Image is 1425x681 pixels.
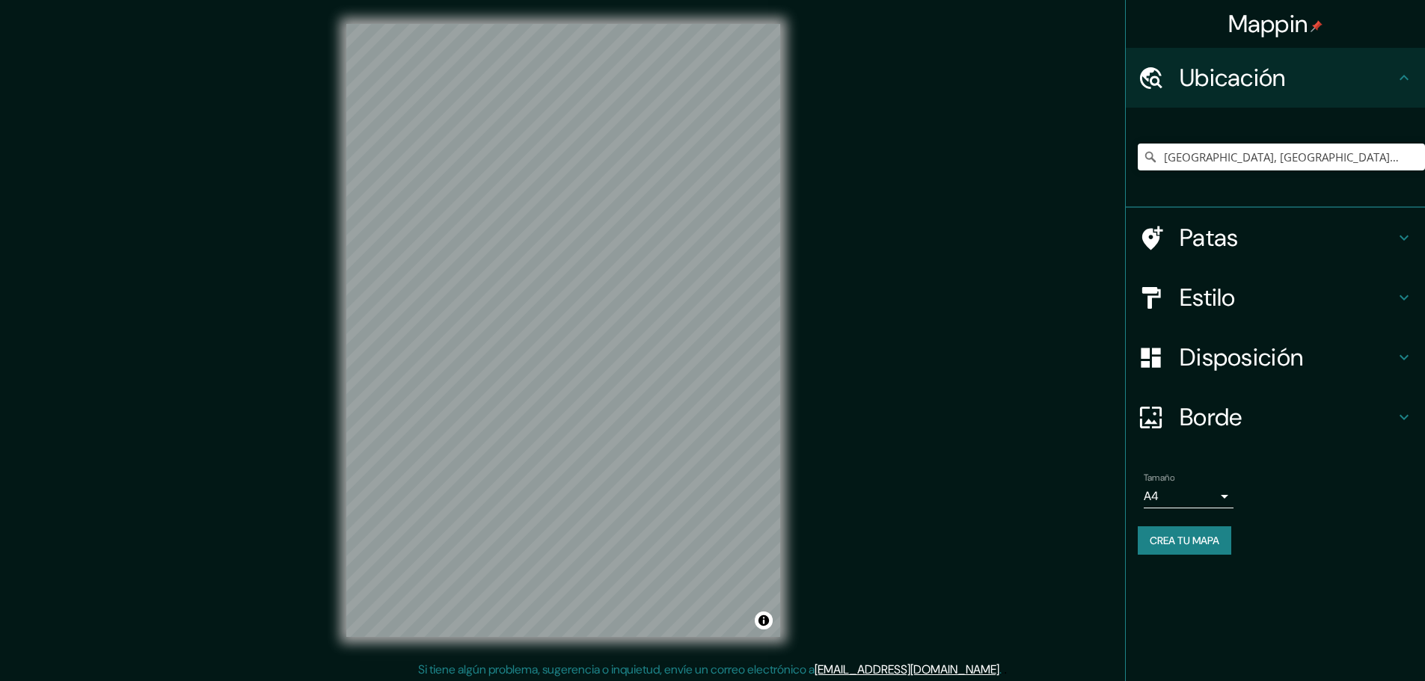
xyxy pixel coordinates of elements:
[755,611,773,629] button: Activar o desactivar atribución
[1180,222,1239,253] font: Patas
[418,662,815,677] font: Si tiene algún problema, sugerencia o inquietud, envíe un correo electrónico a
[1126,208,1425,268] div: Patas
[1126,48,1425,108] div: Ubicación
[1144,472,1174,484] font: Tamaño
[1311,20,1323,32] img: pin-icon.png
[1144,488,1159,504] font: A4
[1292,623,1409,665] iframe: Help widget launcher
[1004,661,1007,677] font: .
[1138,526,1231,555] button: Crea tu mapa
[1180,282,1236,313] font: Estilo
[999,662,1002,677] font: .
[1126,268,1425,327] div: Estilo
[1180,401,1242,433] font: Borde
[1228,8,1308,40] font: Mappin
[1138,144,1425,170] input: Elige tu ciudad o zona
[1144,484,1234,508] div: A4
[1150,534,1219,547] font: Crea tu mapa
[815,662,999,677] a: [EMAIL_ADDRESS][DOMAIN_NAME]
[1180,342,1303,373] font: Disposición
[1002,661,1004,677] font: .
[346,24,780,637] canvas: Mapa
[1126,387,1425,447] div: Borde
[1180,62,1286,93] font: Ubicación
[1126,327,1425,387] div: Disposición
